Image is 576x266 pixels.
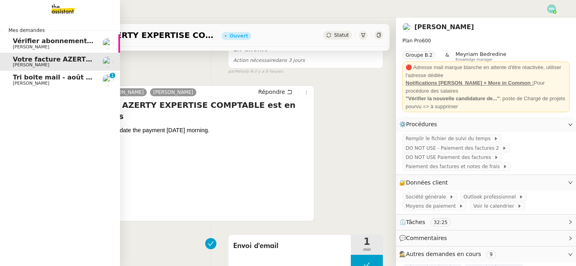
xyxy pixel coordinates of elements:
[13,56,269,63] span: Votre facture AZERTY EXPERTISE COMPTABLE est en retard de 14 jours
[547,4,556,13] img: svg
[233,46,268,53] span: En attente
[256,87,295,96] button: Répondre
[406,193,449,201] span: Société générale
[456,51,506,62] app-user-label: Knowledge manager
[258,88,285,96] span: Répondre
[406,121,437,127] span: Procédures
[111,73,114,80] p: 1
[430,218,451,226] nz-tag: 32:25
[13,62,49,67] span: [PERSON_NAME]
[396,246,576,262] div: 🕵️Autres demandes en cours 9
[399,235,450,241] span: 💬
[456,58,493,62] span: Knowledge manager
[406,80,534,86] u: Notifications [PERSON_NAME] + More in Common :
[230,34,248,38] div: Ouvert
[150,89,196,96] a: [PERSON_NAME]
[399,120,441,129] span: ⚙️
[102,74,114,85] img: users%2F9mvJqJUvllffspLsQzytnd0Nt4c2%2Favatar%2F82da88e3-d90d-4e39-b37d-dcb7941179ae
[396,175,576,191] div: 🔐Données client
[13,37,222,45] span: Vérifier abonnements EDF et créer tableau consommation
[254,68,283,75] span: il y a 8 heures
[464,193,519,201] span: Outlook professionnel
[334,32,349,38] span: Statut
[406,79,566,95] div: Pour procédure des salaires
[406,95,500,101] strong: "Vérifier la nouvelle candidature de..."
[42,127,210,133] span: Yes sure, thank you. I can validate the payment [DATE] morning.
[110,73,115,78] nz-badge-sup: 1
[456,51,506,57] span: Meyriam Bedredine
[399,178,451,187] span: 🔐
[4,26,50,34] span: Mes demandes
[402,23,411,32] img: users%2FrxcTinYCQST3nt3eRyMgQ024e422%2Favatar%2Fa0327058c7192f72952294e6843542370f7921c3.jpg
[486,250,496,258] nz-tag: 9
[473,202,517,210] span: Voir le calendrier
[13,44,49,50] span: [PERSON_NAME]
[42,31,215,39] span: Votre facture AZERTY EXPERTISE COMPTABLE est en retard de 14 jours
[406,95,566,110] div: : poste de Chargé de projets pourvu => à supprimer
[406,153,494,161] span: DO NOT USE Paiement des factures
[406,251,481,257] span: Autres demandes en cours
[13,73,104,81] span: Tri boite mail - août 2025
[414,23,474,31] a: [PERSON_NAME]
[406,235,447,241] span: Commentaires
[233,240,346,252] span: Envoi d'email
[396,117,576,132] div: ⚙️Procédures
[399,251,499,257] span: 🕵️
[351,246,383,253] span: min
[13,81,49,86] span: [PERSON_NAME]
[102,38,114,49] img: users%2FW7e7b233WjXBv8y9FJp8PJv22Cs1%2Favatar%2F21b3669d-5595-472e-a0ea-de11407c45ae
[406,64,566,79] div: 🔴 Adresse mail marque blanche en attente d'être réactivée, utiliser l'adresse dédiée
[406,179,448,186] span: Données client
[406,219,425,225] span: Tâches
[351,237,383,246] span: 1
[396,230,576,246] div: 💬Commentaires
[104,89,144,95] span: [PERSON_NAME]
[402,38,422,44] span: Plan Pro
[406,163,503,171] span: Paiement des factures et notes de frais
[406,144,502,152] span: DO NOT USE - Paiement des factures 2
[228,68,235,75] span: par
[406,135,494,143] span: Remplir le fichier de suivi du temps
[406,202,459,210] span: Moyens de paiement
[402,51,436,59] nz-tag: Groupe B.2
[233,58,276,63] span: Action nécessaire
[445,51,449,62] span: &
[233,58,305,63] span: dans 3 jours
[228,68,283,75] small: Mélody N.
[396,214,576,230] div: ⏲️Tâches 32:25
[422,38,431,44] span: 600
[42,99,311,122] h4: Re: Votre facture AZERTY EXPERTISE COMPTABLE est en retard de 14 jours
[399,219,458,225] span: ⏲️
[102,56,114,67] img: users%2FrxcTinYCQST3nt3eRyMgQ024e422%2Favatar%2Fa0327058c7192f72952294e6843542370f7921c3.jpg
